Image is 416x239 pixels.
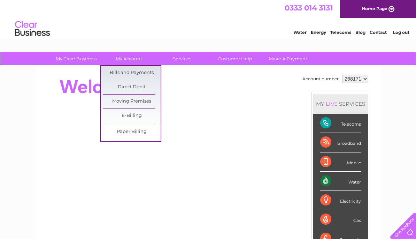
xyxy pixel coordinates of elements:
[324,100,339,107] div: LIVE
[47,52,105,65] a: My Clear Business
[103,80,161,94] a: Direct Debit
[393,30,409,35] a: Log out
[320,191,361,210] div: Electricity
[285,3,333,12] a: 0333 014 3131
[320,152,361,172] div: Mobile
[44,4,373,34] div: Clear Business is a trading name of Verastar Limited (registered in [GEOGRAPHIC_DATA] No. 3667643...
[103,66,161,80] a: Bills and Payments
[320,210,361,229] div: Gas
[293,30,307,35] a: Water
[153,52,211,65] a: Services
[313,94,368,114] div: MY SERVICES
[355,30,365,35] a: Blog
[259,52,317,65] a: Make A Payment
[301,73,340,85] td: Account number
[100,52,158,65] a: My Account
[320,133,361,152] div: Broadband
[15,18,50,39] img: logo.png
[320,172,361,191] div: Water
[370,30,387,35] a: Contact
[103,95,161,109] a: Moving Premises
[206,52,264,65] a: Customer Help
[103,125,161,139] a: Paper Billing
[103,109,161,123] a: E-Billing
[320,114,361,133] div: Telecoms
[330,30,351,35] a: Telecoms
[311,30,326,35] a: Energy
